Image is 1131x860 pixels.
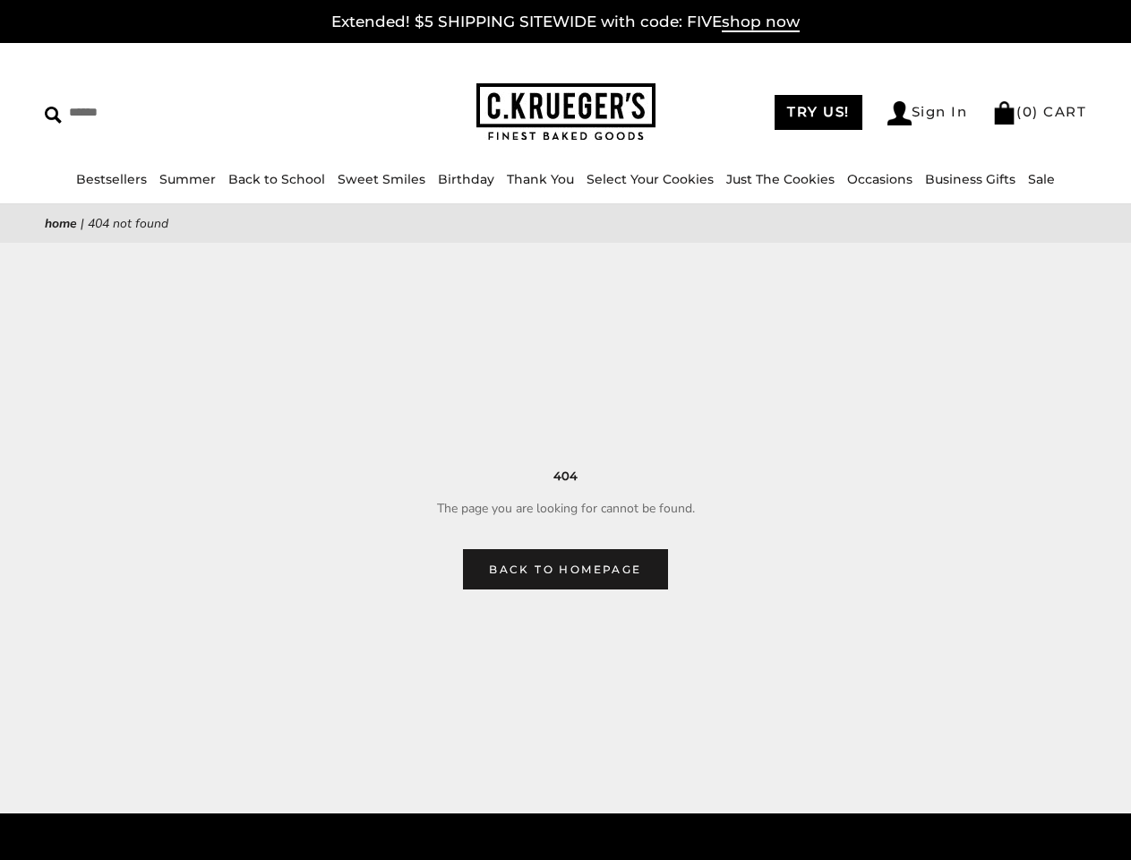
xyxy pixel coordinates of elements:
a: Thank You [507,171,574,187]
span: | [81,215,84,232]
h3: 404 [72,467,1059,486]
nav: breadcrumbs [45,213,1086,234]
span: 404 Not Found [88,215,168,232]
a: Birthday [438,171,494,187]
a: Summer [159,171,216,187]
a: Back to School [228,171,325,187]
img: Bag [992,101,1016,125]
a: Just The Cookies [726,171,835,187]
a: Extended! $5 SHIPPING SITEWIDE with code: FIVEshop now [331,13,800,32]
a: Business Gifts [925,171,1015,187]
a: (0) CART [992,103,1086,120]
a: Sign In [887,101,968,125]
input: Search [45,99,283,126]
a: TRY US! [775,95,862,130]
img: Account [887,101,912,125]
a: Home [45,215,77,232]
img: Search [45,107,62,124]
a: Sweet Smiles [338,171,425,187]
a: Select Your Cookies [587,171,714,187]
img: C.KRUEGER'S [476,83,655,142]
a: Sale [1028,171,1055,187]
a: Occasions [847,171,913,187]
span: 0 [1023,103,1033,120]
span: shop now [722,13,800,32]
a: Bestsellers [76,171,147,187]
p: The page you are looking for cannot be found. [72,498,1059,519]
a: Back to homepage [463,549,667,589]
